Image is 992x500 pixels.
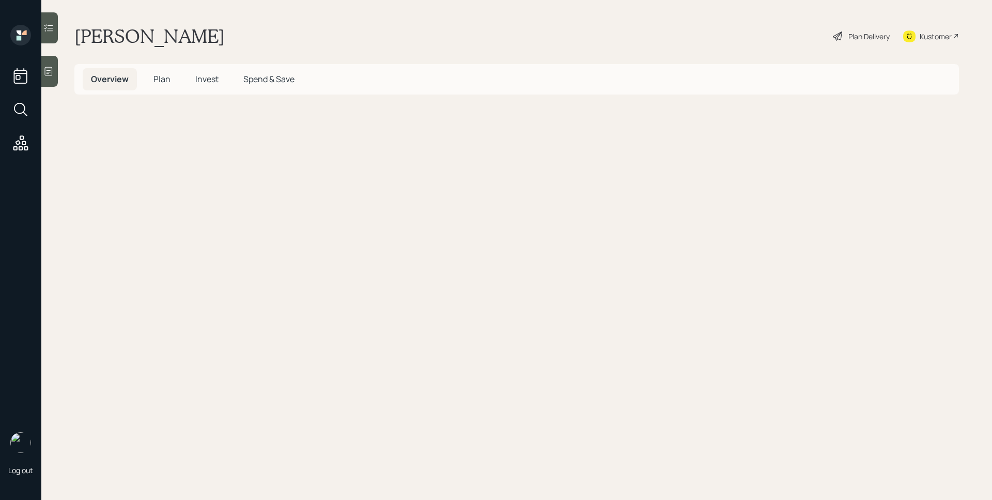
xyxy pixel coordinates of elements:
[74,25,225,48] h1: [PERSON_NAME]
[920,31,952,42] div: Kustomer
[195,73,219,85] span: Invest
[10,432,31,453] img: james-distasi-headshot.png
[243,73,295,85] span: Spend & Save
[848,31,890,42] div: Plan Delivery
[8,465,33,475] div: Log out
[91,73,129,85] span: Overview
[153,73,171,85] span: Plan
